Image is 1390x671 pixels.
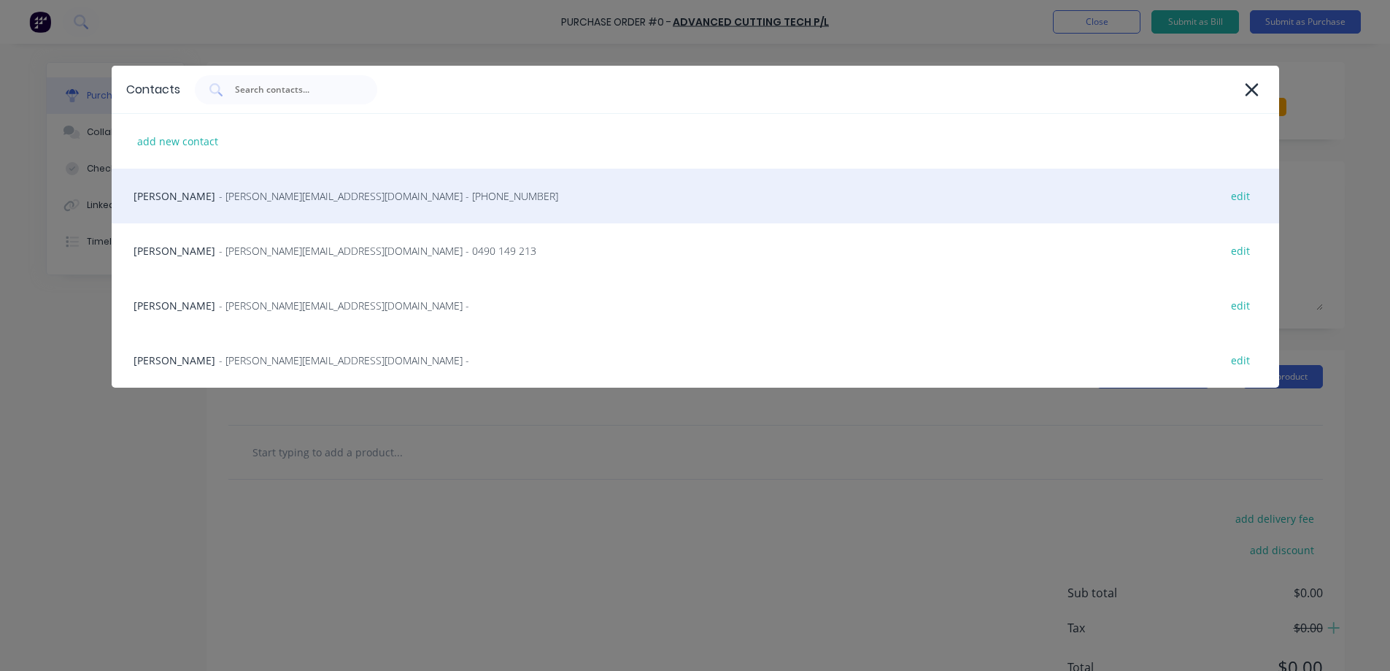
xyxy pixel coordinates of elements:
[219,298,469,313] span: - [PERSON_NAME][EMAIL_ADDRESS][DOMAIN_NAME] -
[219,353,469,368] span: - [PERSON_NAME][EMAIL_ADDRESS][DOMAIN_NAME] -
[112,169,1279,223] div: [PERSON_NAME]
[1224,185,1257,207] div: edit
[112,223,1279,278] div: [PERSON_NAME]
[126,81,180,99] div: Contacts
[112,333,1279,388] div: [PERSON_NAME]
[219,243,536,258] span: - [PERSON_NAME][EMAIL_ADDRESS][DOMAIN_NAME] - 0490 149 213
[1224,239,1257,262] div: edit
[233,83,355,97] input: Search contacts...
[130,130,225,153] div: add new contact
[1224,294,1257,317] div: edit
[112,278,1279,333] div: [PERSON_NAME]
[219,188,558,204] span: - [PERSON_NAME][EMAIL_ADDRESS][DOMAIN_NAME] - [PHONE_NUMBER]
[1224,349,1257,372] div: edit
